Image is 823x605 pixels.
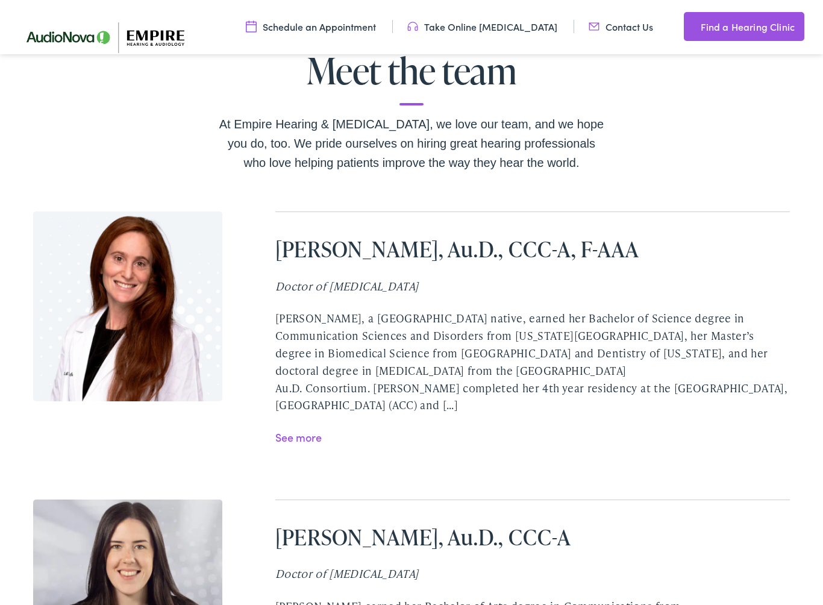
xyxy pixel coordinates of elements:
a: Contact Us [589,20,653,33]
img: utility icon [407,20,418,33]
a: Find a Hearing Clinic [684,12,804,41]
i: Doctor of [MEDICAL_DATA] [275,278,419,293]
img: utility icon [589,20,599,33]
a: See more [275,430,322,445]
img: Erica Richman is an audiologist at Empire Hearing & Audiology in Woodbury, NY. [33,212,222,401]
div: [PERSON_NAME], a [GEOGRAPHIC_DATA] native, earned her Bachelor of Science degree in Communication... [275,310,790,414]
a: Schedule an Appointment [246,20,376,33]
h2: [PERSON_NAME], Au.D., CCC-A [275,524,790,550]
h2: [PERSON_NAME], Au.D., CCC-A, F-AAA [275,236,790,262]
img: utility icon [684,19,695,34]
h2: Meet the team [219,51,604,105]
img: utility icon [246,20,257,33]
i: Doctor of [MEDICAL_DATA] [275,566,419,581]
a: Take Online [MEDICAL_DATA] [407,20,557,33]
div: At Empire Hearing & [MEDICAL_DATA], we love our team, and we hope you do, too. We pride ourselves... [219,114,604,172]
